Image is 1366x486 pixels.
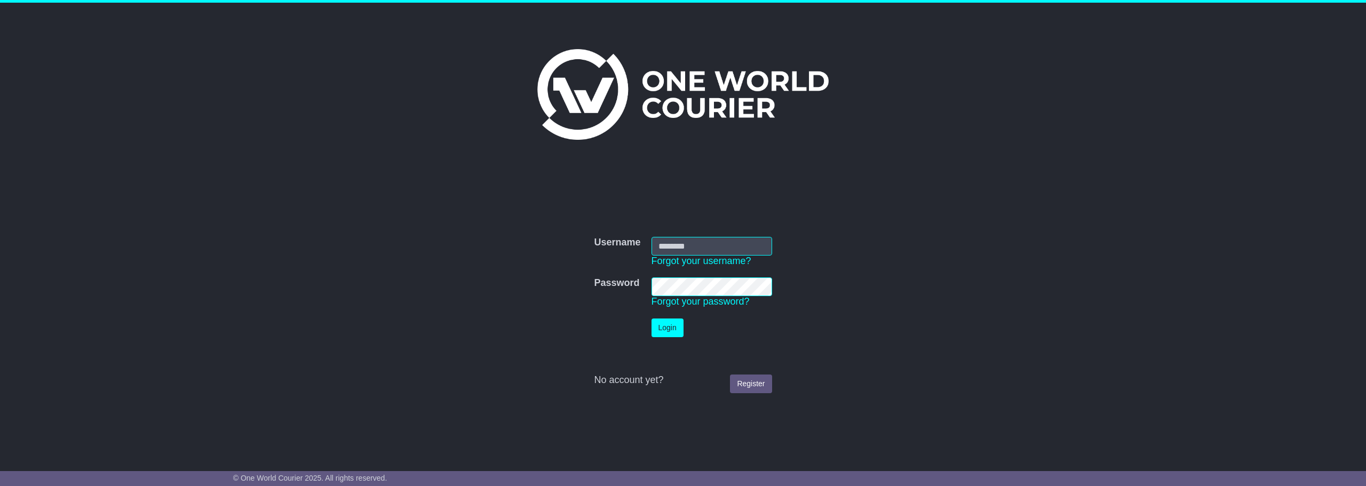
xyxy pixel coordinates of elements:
a: Forgot your password? [652,296,750,307]
button: Login [652,318,684,337]
span: © One World Courier 2025. All rights reserved. [233,474,387,482]
div: No account yet? [594,375,772,386]
img: One World [537,49,829,140]
label: Username [594,237,640,249]
a: Forgot your username? [652,256,751,266]
label: Password [594,277,639,289]
a: Register [730,375,772,393]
